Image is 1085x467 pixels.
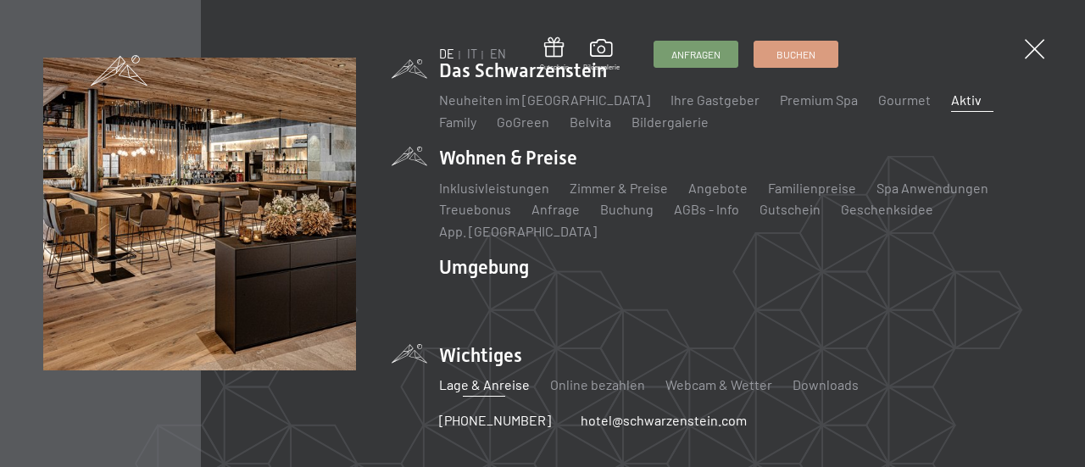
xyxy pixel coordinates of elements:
[688,180,748,196] a: Angebote
[665,376,772,392] a: Webcam & Wetter
[670,92,759,108] a: Ihre Gastgeber
[439,223,597,239] a: App. [GEOGRAPHIC_DATA]
[674,201,739,217] a: AGBs - Info
[671,47,721,62] span: Anfragen
[439,201,511,217] a: Treuebonus
[439,114,476,130] a: Family
[540,63,569,72] span: Gutschein
[570,180,668,196] a: Zimmer & Preise
[876,180,988,196] a: Spa Anwendungen
[570,114,611,130] a: Belvita
[550,376,645,392] a: Online bezahlen
[841,201,933,217] a: Geschenksidee
[780,92,858,108] a: Premium Spa
[768,180,856,196] a: Familienpreise
[951,92,982,108] a: Aktiv
[439,411,551,430] a: [PHONE_NUMBER]
[583,63,620,72] span: Bildergalerie
[583,39,620,71] a: Bildergalerie
[490,47,506,61] a: EN
[439,180,549,196] a: Inklusivleistungen
[878,92,931,108] a: Gourmet
[754,42,837,67] a: Buchen
[467,47,477,61] a: IT
[600,201,654,217] a: Buchung
[439,92,650,108] a: Neuheiten im [GEOGRAPHIC_DATA]
[540,37,569,72] a: Gutschein
[439,47,454,61] a: DE
[581,411,747,430] a: hotel@schwarzenstein.com
[497,114,549,130] a: GoGreen
[439,412,551,428] span: [PHONE_NUMBER]
[632,114,709,130] a: Bildergalerie
[776,47,815,62] span: Buchen
[793,376,859,392] a: Downloads
[654,42,737,67] a: Anfragen
[531,201,580,217] a: Anfrage
[759,201,821,217] a: Gutschein
[439,376,530,392] a: Lage & Anreise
